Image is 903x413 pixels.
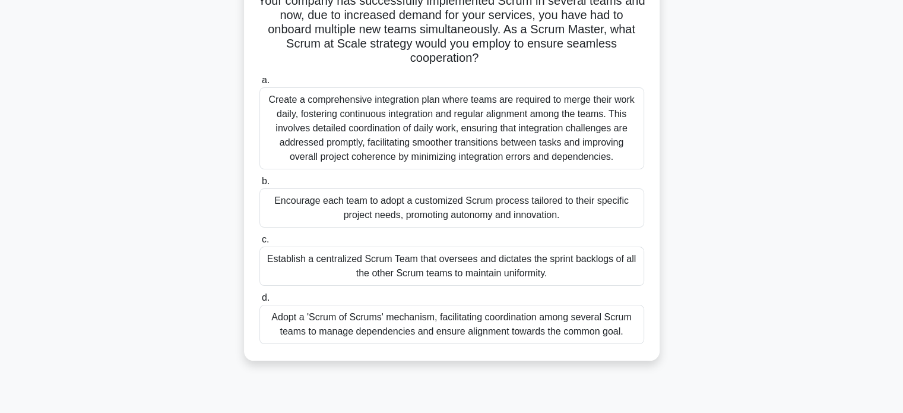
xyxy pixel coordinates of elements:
[259,87,644,169] div: Create a comprehensive integration plan where teams are required to merge their work daily, foste...
[259,305,644,344] div: Adopt a 'Scrum of Scrums' mechanism, facilitating coordination among several Scrum teams to manag...
[262,75,270,85] span: a.
[262,176,270,186] span: b.
[259,247,644,286] div: Establish a centralized Scrum Team that oversees and dictates the sprint backlogs of all the othe...
[262,234,269,244] span: c.
[262,292,270,302] span: d.
[259,188,644,228] div: Encourage each team to adopt a customized Scrum process tailored to their specific project needs,...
